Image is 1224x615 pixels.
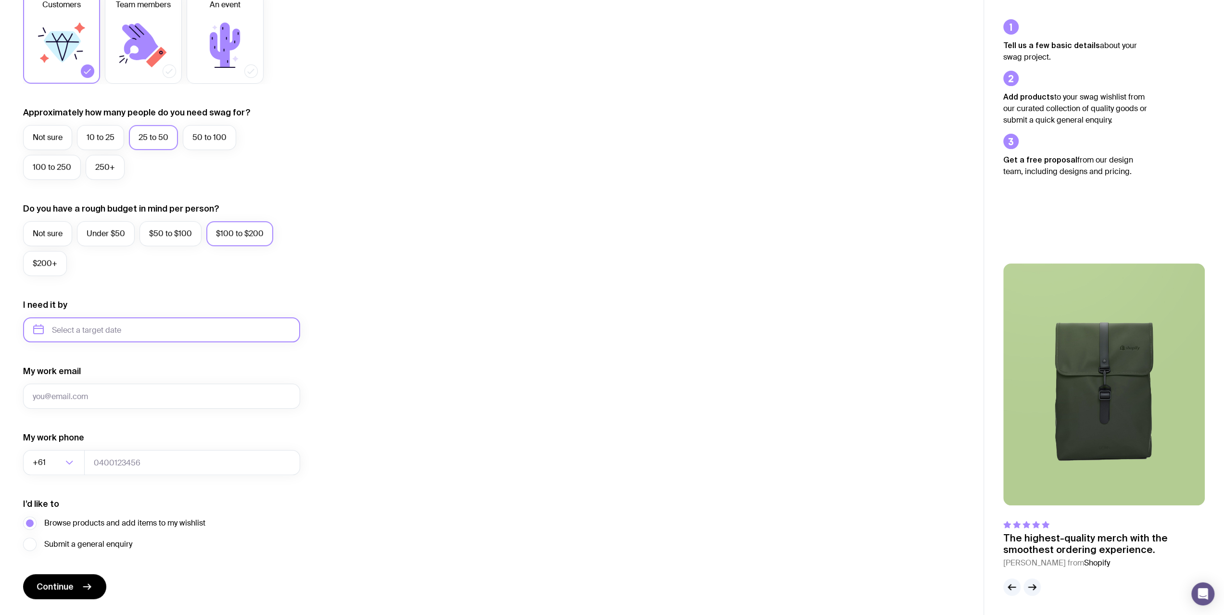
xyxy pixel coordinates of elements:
span: Browse products and add items to my wishlist [44,517,205,529]
p: from our design team, including designs and pricing. [1003,154,1148,177]
label: $100 to $200 [206,221,273,246]
label: My work phone [23,432,84,443]
strong: Add products [1003,92,1054,101]
button: Continue [23,574,106,599]
cite: [PERSON_NAME] from [1003,557,1205,569]
label: My work email [23,365,81,377]
div: Open Intercom Messenger [1191,582,1214,605]
input: Search for option [48,450,63,475]
label: $200+ [23,251,67,276]
label: 10 to 25 [77,125,124,150]
label: Not sure [23,221,72,246]
label: $50 to $100 [139,221,202,246]
p: The highest-quality merch with the smoothest ordering experience. [1003,532,1205,555]
p: to your swag wishlist from our curated collection of quality goods or submit a quick general enqu... [1003,91,1148,126]
div: Search for option [23,450,85,475]
strong: Get a free proposal [1003,155,1077,164]
label: 25 to 50 [129,125,178,150]
span: +61 [33,450,48,475]
input: you@email.com [23,384,300,409]
label: Not sure [23,125,72,150]
label: Do you have a rough budget in mind per person? [23,203,219,214]
input: 0400123456 [84,450,300,475]
label: I’d like to [23,498,59,510]
strong: Tell us a few basic details [1003,41,1100,50]
p: about your swag project. [1003,39,1148,63]
label: Under $50 [77,221,135,246]
label: Approximately how many people do you need swag for? [23,107,251,118]
span: Continue [37,581,74,592]
input: Select a target date [23,317,300,342]
span: Submit a general enquiry [44,539,132,550]
label: 100 to 250 [23,155,81,180]
label: 50 to 100 [183,125,236,150]
label: I need it by [23,299,67,311]
span: Shopify [1084,558,1110,568]
label: 250+ [86,155,125,180]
